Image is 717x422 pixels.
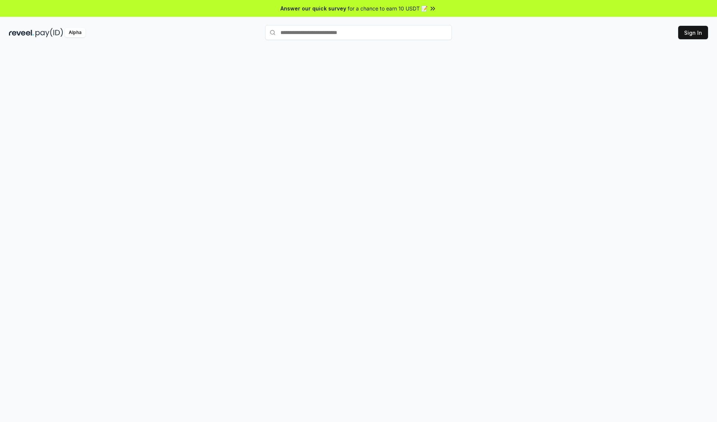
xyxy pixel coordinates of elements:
button: Sign In [678,26,708,39]
div: Alpha [65,28,86,37]
img: pay_id [35,28,63,37]
span: Answer our quick survey [280,4,346,12]
img: reveel_dark [9,28,34,37]
span: for a chance to earn 10 USDT 📝 [348,4,428,12]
